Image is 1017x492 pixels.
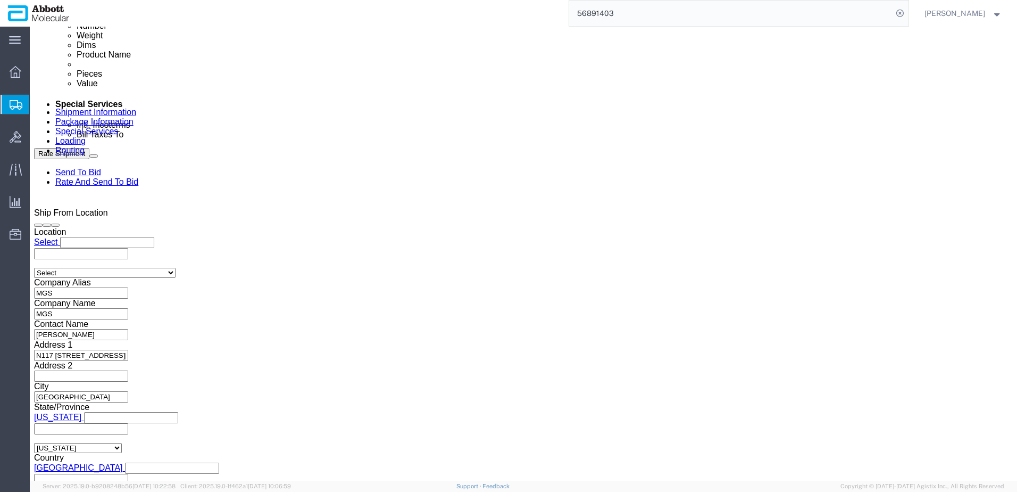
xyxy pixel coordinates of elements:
button: [PERSON_NAME] [924,7,1003,20]
span: Raza Khan [924,7,985,19]
img: logo [7,5,70,21]
a: Feedback [482,483,510,489]
a: Support [456,483,483,489]
span: Client: 2025.19.0-1f462a1 [180,483,291,489]
span: [DATE] 10:22:58 [132,483,176,489]
span: Server: 2025.19.0-b9208248b56 [43,483,176,489]
span: Copyright © [DATE]-[DATE] Agistix Inc., All Rights Reserved [840,482,1004,491]
iframe: FS Legacy Container [30,27,1017,481]
input: Search for shipment number, reference number [569,1,893,26]
span: [DATE] 10:06:59 [248,483,291,489]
